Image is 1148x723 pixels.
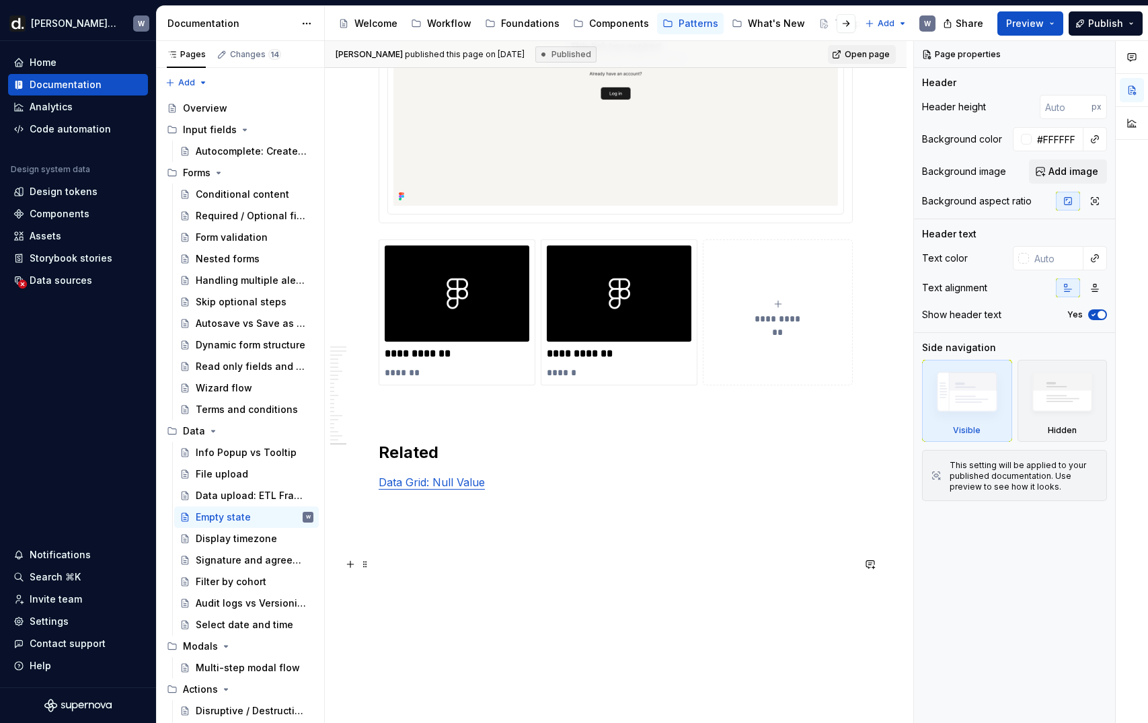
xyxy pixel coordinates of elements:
div: Code automation [30,122,111,136]
div: What's New [748,17,805,30]
div: Side navigation [922,341,996,354]
a: Components [568,13,654,34]
div: Published [535,46,597,63]
span: Publish [1088,17,1123,30]
div: Patterns [679,17,718,30]
div: Display timezone [196,532,277,545]
a: Filter by cohort [174,571,319,593]
div: This setting will be applied to your published documentation. Use preview to see how it looks. [950,460,1098,492]
a: Multi-step modal flow [174,657,319,679]
div: Foundations [501,17,560,30]
input: Auto [1029,246,1083,270]
a: Overview [161,98,319,119]
div: Visible [953,425,981,436]
div: Read only fields and controls [196,360,307,373]
a: Storybook stories [8,248,148,269]
h2: Related [379,442,853,463]
input: Auto [1040,95,1092,119]
a: Design tokens [8,181,148,202]
div: Handling multiple alerts [196,274,307,287]
a: Data Grid: Null Value [379,475,485,489]
div: Filter by cohort [196,575,266,588]
div: Forms [161,162,319,184]
div: Hidden [1018,360,1108,442]
a: Skip optional steps [174,291,319,313]
svg: Supernova Logo [44,699,112,712]
div: Search ⌘K [30,570,81,584]
div: Header text [922,227,977,241]
span: Add [878,18,894,29]
a: Code automation [8,118,148,140]
div: Documentation [167,17,295,30]
button: Add [861,14,911,33]
button: Search ⌘K [8,566,148,588]
img: b918d911-6884-482e-9304-cbecc30deec6.png [9,15,26,32]
button: Add [161,73,212,92]
span: Add image [1048,165,1098,178]
a: Autocomplete: Create new item [174,141,319,162]
a: Settings [8,611,148,632]
span: Preview [1006,17,1044,30]
a: Documentation [8,74,148,96]
a: Empty stateW [174,506,319,528]
div: Multi-step modal flow [196,661,300,675]
div: Conditional content [196,188,289,201]
div: Components [589,17,649,30]
a: Analytics [8,96,148,118]
div: Empty state [196,510,251,524]
span: Add [178,77,195,88]
div: Notifications [30,548,91,562]
label: Yes [1067,309,1083,320]
a: Form validation [174,227,319,248]
div: Text color [922,252,968,265]
span: Open page [845,49,890,60]
a: Audit logs vs Versioning [174,593,319,614]
div: Storybook stories [30,252,112,265]
div: Input fields [183,123,237,137]
div: Autosave vs Save as draft [196,317,307,330]
div: Actions [183,683,218,696]
div: Background color [922,132,1002,146]
div: Page tree [333,10,858,37]
img: 420b2029-5925-430f-9d1a-ed60d26a9832.png [385,245,529,342]
div: Nested forms [196,252,260,266]
div: Modals [161,636,319,657]
div: Skip optional steps [196,295,286,309]
a: Invite team [8,588,148,610]
a: Read only fields and controls [174,356,319,377]
div: Audit logs vs Versioning [196,597,307,610]
button: Add image [1029,159,1107,184]
button: Preview [997,11,1063,36]
div: Overview [183,102,227,115]
div: Wizard flow [196,381,252,395]
a: Components [8,203,148,225]
div: Modals [183,640,218,653]
button: Notifications [8,544,148,566]
div: Actions [161,679,319,700]
a: Terms and conditions [174,399,319,420]
span: 14 [268,49,281,60]
div: Terms and conditions [196,403,298,416]
div: Home [30,56,56,69]
a: Data sources [8,270,148,291]
div: W [306,510,311,524]
div: Analytics [30,100,73,114]
div: Required / Optional field [196,209,307,223]
a: Nested forms [174,248,319,270]
button: [PERSON_NAME] UIW [3,9,153,38]
div: W [924,18,931,29]
span: Share [956,17,983,30]
div: Forms [183,166,211,180]
a: Assets [8,225,148,247]
div: Input fields [161,119,319,141]
button: Help [8,655,148,677]
div: Components [30,207,89,221]
div: Form validation [196,231,268,244]
a: Autosave vs Save as draft [174,313,319,334]
a: Workflow [406,13,477,34]
p: px [1092,102,1102,112]
a: Wizard flow [174,377,319,399]
a: What's New [726,13,810,34]
a: Conditional content [174,184,319,205]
